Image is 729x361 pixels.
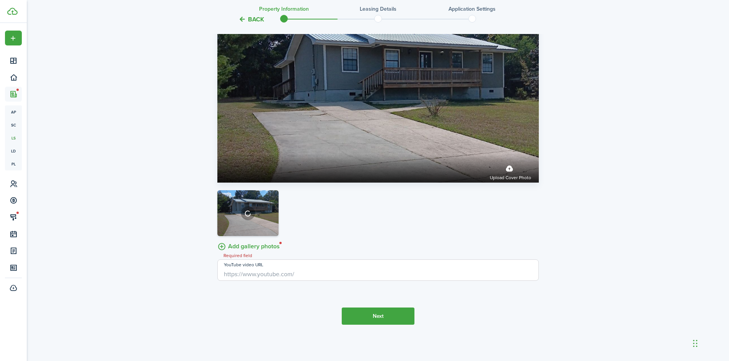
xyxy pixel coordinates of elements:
a: ap [5,105,22,118]
span: Upload cover photo [490,174,531,182]
a: pl [5,157,22,170]
button: Back [238,15,264,23]
button: Open menu [5,31,22,45]
button: Next [342,308,414,325]
input: https://www.youtube.com/ [217,259,539,281]
div: Drag [693,332,698,355]
a: ls [5,131,22,144]
div: Required field [217,252,258,259]
a: sc [5,118,22,131]
a: ld [5,144,22,157]
img: TenantCloud [7,8,18,15]
label: Upload cover photo [490,162,531,182]
h3: Leasing details [360,5,396,13]
img: 471 Gunter.jpg [217,190,279,236]
h3: Application settings [448,5,496,13]
h3: Property information [259,5,309,13]
iframe: Chat Widget [602,278,729,361]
